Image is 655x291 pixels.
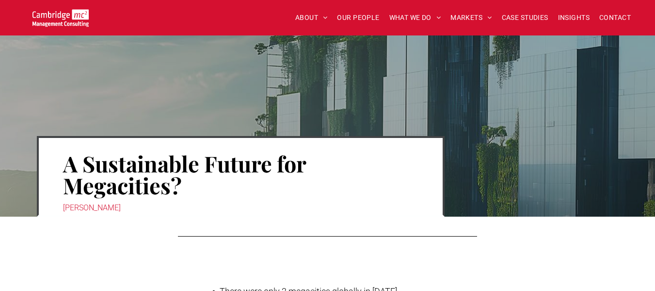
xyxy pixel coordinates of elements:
[32,9,89,27] img: Go to Homepage
[32,11,89,21] a: Your Business Transformed | Cambridge Management Consulting
[332,10,384,25] a: OUR PEOPLE
[497,10,553,25] a: CASE STUDIES
[446,10,496,25] a: MARKETS
[553,10,594,25] a: INSIGHTS
[290,10,333,25] a: ABOUT
[384,10,446,25] a: WHAT WE DO
[63,201,418,215] div: [PERSON_NAME]
[63,152,418,197] h1: A Sustainable Future for Megacities?
[594,10,636,25] a: CONTACT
